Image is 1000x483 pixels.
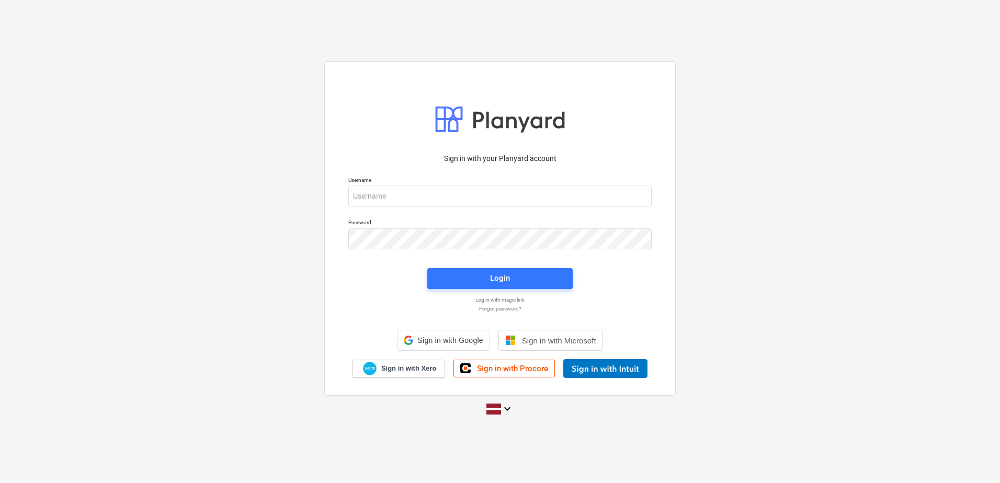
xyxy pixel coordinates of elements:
[453,360,555,377] a: Sign in with Procore
[505,335,516,346] img: Microsoft logo
[343,305,657,312] a: Forgot password?
[397,330,490,351] div: Sign in with Google
[348,177,652,186] p: Username
[353,360,446,378] a: Sign in with Xero
[343,296,657,303] a: Log in with magic link
[348,153,652,164] p: Sign in with your Planyard account
[348,186,652,206] input: Username
[427,268,573,289] button: Login
[348,219,652,228] p: Password
[381,364,436,373] span: Sign in with Xero
[522,336,596,345] span: Sign in with Microsoft
[477,364,548,373] span: Sign in with Procore
[417,336,483,344] span: Sign in with Google
[501,402,514,415] i: keyboard_arrow_down
[363,362,377,376] img: Xero logo
[490,271,510,285] div: Login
